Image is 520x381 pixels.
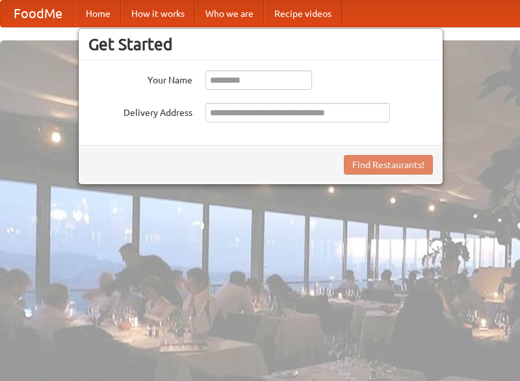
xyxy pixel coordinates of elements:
a: Who we are [195,1,264,27]
a: How it works [121,1,195,27]
a: Home [75,1,121,27]
button: Find Restaurants! [344,155,433,175]
a: Recipe videos [264,1,342,27]
label: Delivery Address [88,103,192,119]
label: Your Name [88,70,192,87]
a: FoodMe [1,1,75,27]
h3: Get Started [88,35,433,54]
